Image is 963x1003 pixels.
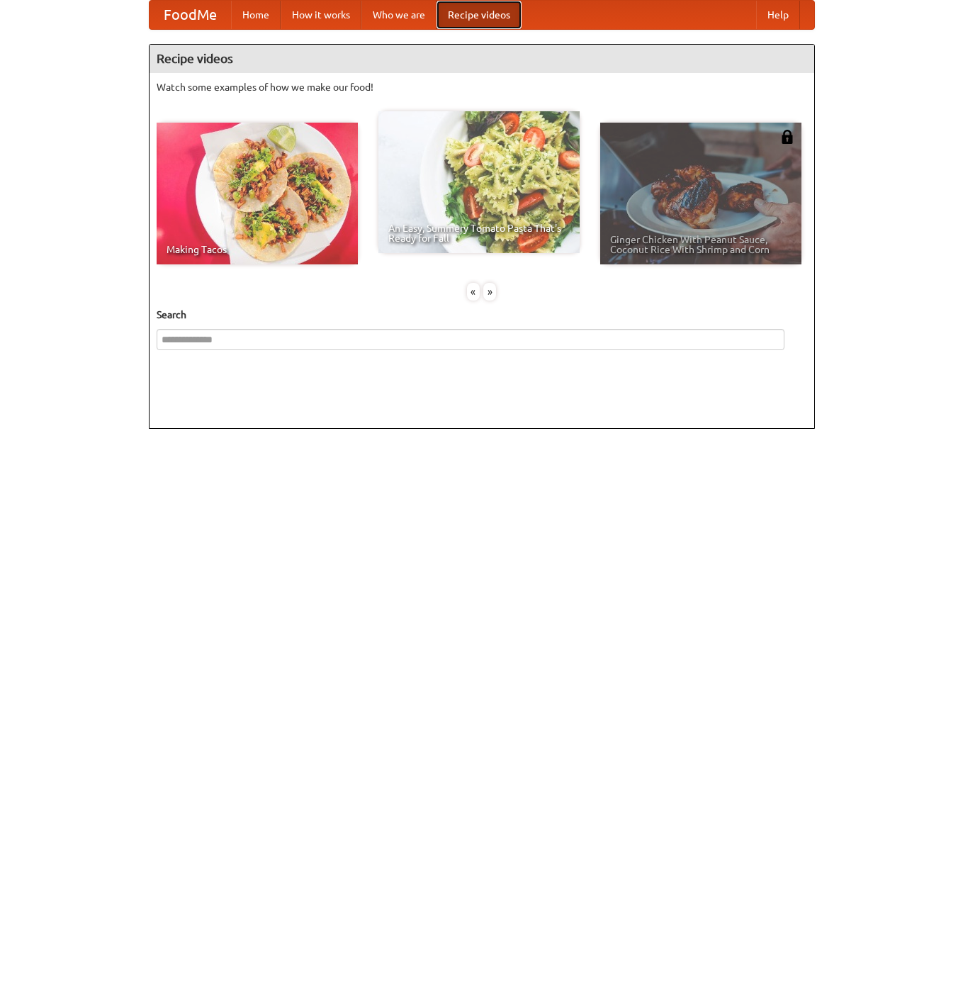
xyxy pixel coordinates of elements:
a: FoodMe [150,1,231,29]
img: 483408.png [780,130,794,144]
span: Making Tacos [167,245,348,254]
span: An Easy, Summery Tomato Pasta That's Ready for Fall [388,223,570,243]
a: Making Tacos [157,123,358,264]
a: Help [756,1,800,29]
div: » [483,283,496,301]
h4: Recipe videos [150,45,814,73]
a: Who we are [361,1,437,29]
a: An Easy, Summery Tomato Pasta That's Ready for Fall [378,111,580,253]
h5: Search [157,308,807,322]
a: Recipe videos [437,1,522,29]
a: Home [231,1,281,29]
p: Watch some examples of how we make our food! [157,80,807,94]
div: « [467,283,480,301]
a: How it works [281,1,361,29]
